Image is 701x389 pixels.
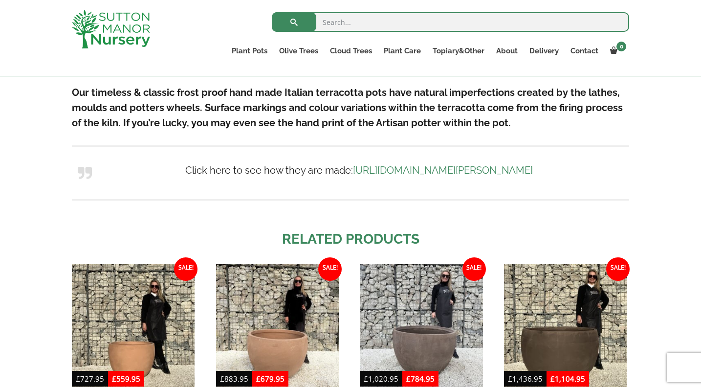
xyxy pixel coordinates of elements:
span: £ [112,374,116,384]
img: Terracotta Tuscan Big Bell Plant Pot 85 (Handmade) [216,264,339,387]
span: £ [364,374,368,384]
span: Sale! [606,257,630,281]
span: Sale! [462,257,486,281]
img: Terracotta Tuscan Big Bell Plant Pot 75 (Handmade) [72,264,195,387]
a: Cloud Trees [324,44,378,58]
span: Sale! [318,257,342,281]
a: 0 [604,44,629,58]
strong: Our timeless & classic frost proof hand made Italian terracotta pots have natural imperfections c... [72,87,623,129]
a: Topiary&Other [427,44,490,58]
span: £ [508,374,512,384]
bdi: 1,436.95 [508,374,543,384]
img: Etrusca Dark Terracotta Tuscan Big Bell Plant Pot 105 (Handmade) [504,264,627,387]
img: Etrusca Dark Terracotta Tuscan Big Bell Plant Pot 85 (Handmade) [360,264,482,387]
strong: Click here to see how they are made: [185,164,533,176]
bdi: 679.95 [256,374,285,384]
span: £ [256,374,261,384]
span: Sale! [174,257,197,281]
a: Plant Care [378,44,427,58]
span: £ [220,374,224,384]
a: Delivery [524,44,565,58]
a: Plant Pots [226,44,273,58]
input: Search... [272,12,629,32]
span: 0 [616,42,626,51]
bdi: 883.95 [220,374,248,384]
bdi: 1,020.95 [364,374,398,384]
span: £ [550,374,555,384]
img: logo [72,10,150,48]
bdi: 727.95 [76,374,104,384]
a: About [490,44,524,58]
a: [URL][DOMAIN_NAME][PERSON_NAME] [353,164,533,176]
bdi: 559.95 [112,374,140,384]
a: Olive Trees [273,44,324,58]
bdi: 784.95 [406,374,435,384]
span: £ [406,374,411,384]
a: Contact [565,44,604,58]
bdi: 1,104.95 [550,374,585,384]
h2: Related products [72,229,629,250]
span: £ [76,374,80,384]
